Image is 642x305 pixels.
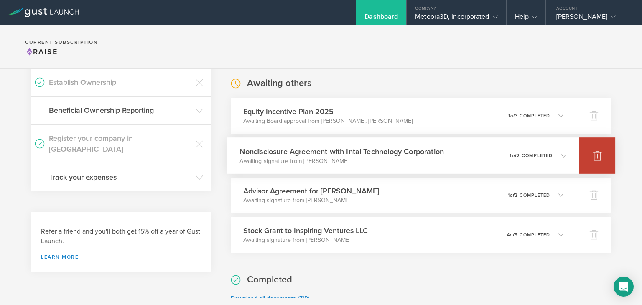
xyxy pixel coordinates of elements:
div: Dashboard [364,13,398,25]
p: Awaiting signature from [PERSON_NAME] [243,236,368,244]
p: 4 5 completed [507,233,550,237]
h2: Current Subscription [25,40,98,45]
h3: Establish Ownership [49,77,191,88]
p: Awaiting signature from [PERSON_NAME] [239,157,444,165]
em: of [510,113,515,119]
em: of [510,193,515,198]
h3: Advisor Agreement for [PERSON_NAME] [243,186,379,196]
p: Awaiting signature from [PERSON_NAME] [243,196,379,205]
h3: Nondisclosure Agreement with Intai Technology Corporation [239,146,444,157]
h3: Beneficial Ownership Reporting [49,105,191,116]
h3: Refer a friend and you'll both get 15% off a year of Gust Launch. [41,227,201,246]
h3: Register your company in [GEOGRAPHIC_DATA] [49,133,191,155]
p: Awaiting Board approval from [PERSON_NAME], [PERSON_NAME] [243,117,413,125]
span: Raise [25,47,58,56]
div: [PERSON_NAME] [556,13,627,25]
div: Help [515,13,537,25]
h2: Awaiting others [247,77,311,89]
a: Download all documents (ZIP) [231,295,310,302]
h3: Stock Grant to Inspiring Ventures LLC [243,225,368,236]
a: Learn more [41,254,201,259]
em: of [512,152,516,158]
div: Open Intercom Messenger [614,277,634,297]
h3: Equity Incentive Plan 2025 [243,106,413,117]
p: 1 3 completed [508,114,550,118]
h2: Completed [247,274,292,286]
p: 1 2 completed [510,153,553,158]
p: 1 2 completed [508,193,550,198]
h3: Track your expenses [49,172,191,183]
div: Meteora3D, Incorporated [415,13,497,25]
em: of [510,232,515,238]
